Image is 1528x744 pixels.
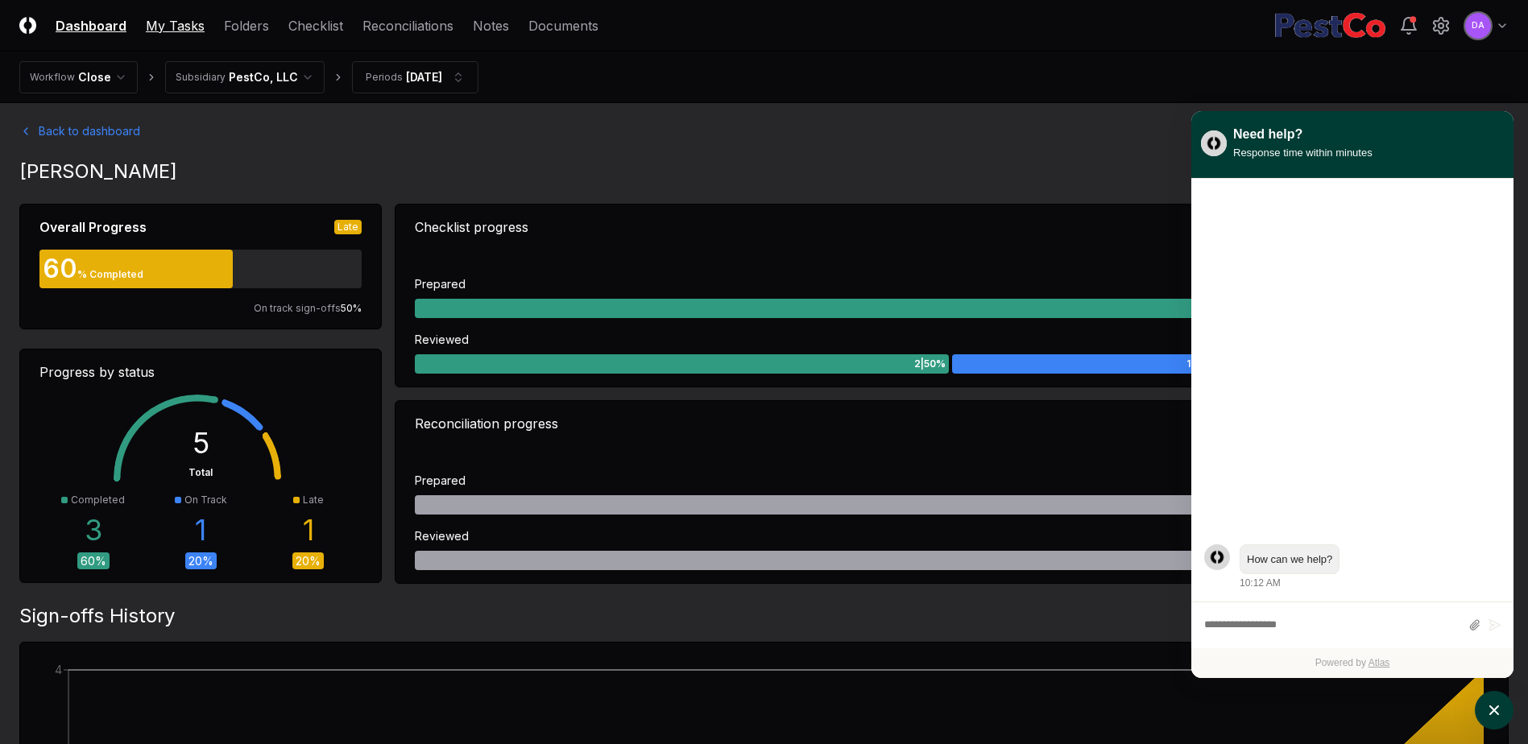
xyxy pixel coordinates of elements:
span: 1 | 25 % [1186,357,1215,371]
img: PestCo logo [1274,13,1386,39]
div: [DATE] [406,68,442,85]
div: Response time within minutes [1233,144,1373,161]
div: 60 [39,256,77,282]
div: Periods [366,70,403,85]
button: DA [1464,11,1493,40]
tspan: 4 [55,663,62,676]
div: % Completed [77,267,143,282]
img: yblje5SQxOoZuw2TcITt_icon.png [1201,130,1227,156]
span: DA [1472,19,1485,31]
div: Completed [71,493,125,507]
div: Progress by status [39,362,362,382]
span: On track sign-offs [254,302,341,314]
div: Need help? [1233,125,1373,144]
img: Logo [19,17,36,34]
div: Overall Progress [39,217,147,237]
div: Prepared [415,472,466,489]
div: atlas-message-bubble [1240,544,1340,575]
div: atlas-message-author-avatar [1204,544,1230,570]
button: atlas-launcher [1475,691,1514,730]
button: Periods[DATE] [352,61,478,93]
a: Folders [224,16,269,35]
div: 20 % [292,552,324,569]
div: atlas-window [1191,111,1514,678]
div: 60 % [77,552,110,569]
div: Late [303,493,324,507]
div: Reviewed [415,527,469,544]
a: Notes [473,16,509,35]
span: 2 | 50 % [914,357,946,371]
a: Atlas [1369,657,1390,668]
div: atlas-ticket [1191,179,1514,678]
a: Checklist progressCompletedOn TrackLatePrepared1 Item1|100%Reviewed4 Items2|50%1|25%1|25% [395,204,1509,387]
div: Prepared [415,275,466,292]
a: Dashboard [56,16,126,35]
div: Late [334,220,362,234]
div: Sign-offs History [19,603,1509,629]
button: Attach files by clicking or dropping files here [1468,618,1480,632]
div: atlas-composer [1204,610,1501,640]
a: My Tasks [146,16,205,35]
a: Reconciliations [362,16,453,35]
div: Reviewed [415,331,469,348]
div: 1 [303,514,314,546]
div: Tuesday, September 2, 10:12 AM [1240,544,1501,591]
div: atlas-message-text [1247,552,1332,568]
a: Back to dashboard [19,122,1509,139]
div: Subsidiary [176,70,226,85]
div: 3 [85,514,102,546]
a: Reconciliation progressCompletedOn TrackLatePrepared0 ItemsReviewed0 ItemsTied-out0%0 /0 [395,400,1509,584]
div: 10:12 AM [1240,576,1281,590]
span: 50 % [341,302,362,314]
div: Powered by [1191,648,1514,678]
a: Checklist [288,16,343,35]
div: Workflow [30,70,75,85]
a: Documents [528,16,598,35]
nav: breadcrumb [19,61,478,93]
div: [PERSON_NAME] [19,159,1509,184]
div: Reconciliation progress [415,414,558,433]
div: atlas-message [1204,544,1501,591]
div: Checklist progress [415,217,528,237]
